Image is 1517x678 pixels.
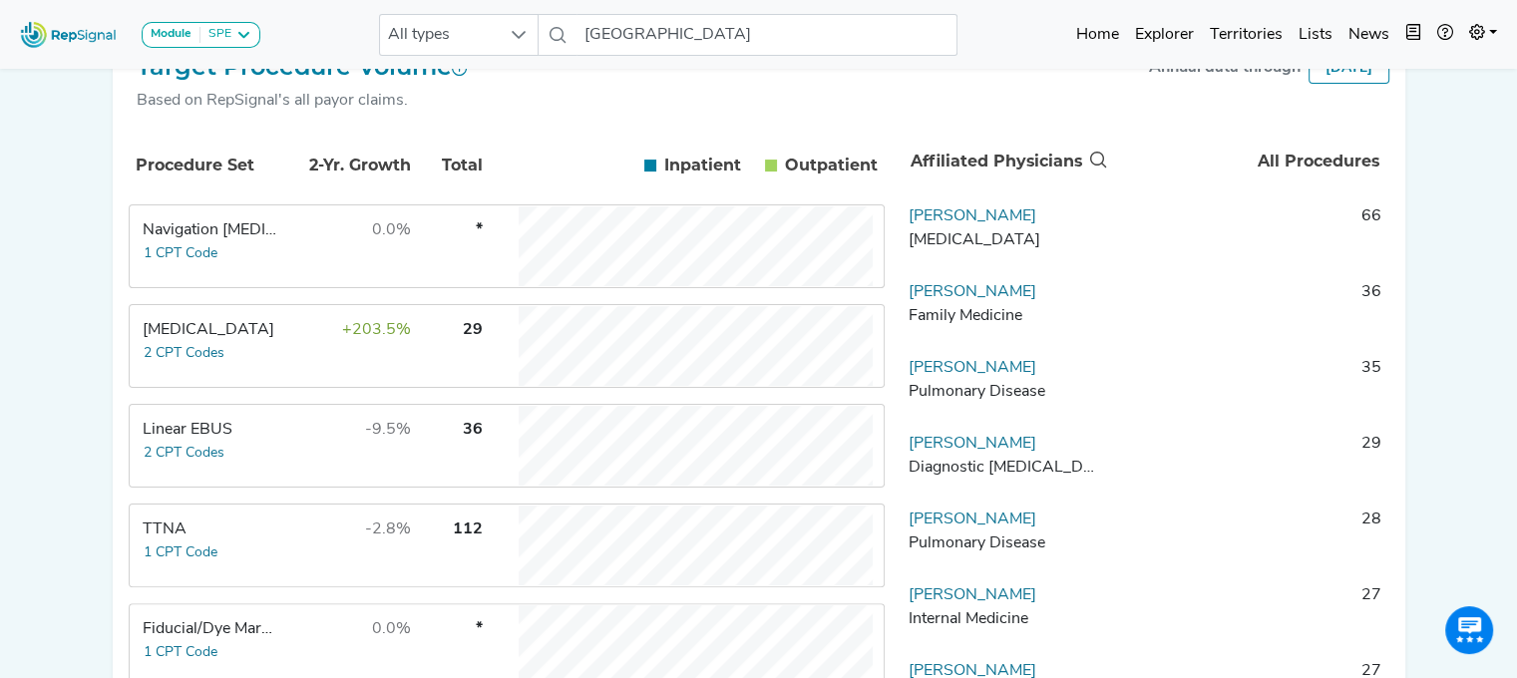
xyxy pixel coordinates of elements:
button: ModuleSPE [142,22,260,48]
span: -2.8% [365,521,411,537]
span: -9.5% [365,422,411,438]
a: [PERSON_NAME] [909,284,1036,300]
a: Home [1068,15,1127,55]
input: Search a physician or facility [576,14,957,56]
div: Internal Medicine [909,607,1102,631]
a: [PERSON_NAME] [909,587,1036,603]
button: 2 CPT Codes [143,442,225,465]
th: Procedure Set [133,132,282,199]
div: Based on RepSignal's all payor claims. [137,89,468,113]
td: 29 [1110,432,1389,492]
a: Explorer [1127,15,1202,55]
strong: Module [151,28,191,40]
a: Territories [1202,15,1291,55]
th: 2-Yr. Growth [284,132,414,199]
span: 0.0% [372,222,411,238]
span: 36 [463,422,483,438]
button: 1 CPT Code [143,242,218,265]
span: 112 [453,521,483,537]
td: 28 [1110,508,1389,567]
a: [PERSON_NAME] [909,436,1036,452]
button: Intel Book [1397,15,1429,55]
th: All Procedures [1111,129,1388,194]
a: Lists [1291,15,1340,55]
a: [PERSON_NAME] [909,208,1036,224]
span: 0.0% [372,621,411,637]
span: Outpatient [785,154,878,177]
span: All types [380,15,500,55]
div: SPE [200,27,231,43]
div: Family Medicine [909,304,1102,328]
button: 2 CPT Codes [143,342,225,365]
a: [PERSON_NAME] [909,360,1036,376]
div: Linear EBUS [143,418,279,442]
div: Navigation Bronchoscopy [143,218,279,242]
div: Fiducial/Dye Marking [143,617,279,641]
div: Diagnostic Radiology [909,456,1102,480]
th: Affiliated Physicians [902,129,1111,194]
button: 1 CPT Code [143,641,218,664]
a: News [1340,15,1397,55]
div: Thoracic Surgery [909,228,1102,252]
span: Inpatient [664,154,741,177]
a: [PERSON_NAME] [909,511,1036,527]
span: 29 [463,322,483,338]
td: 36 [1110,280,1389,340]
td: 27 [1110,583,1389,643]
div: Pulmonary Disease [909,380,1102,404]
td: 66 [1110,204,1389,264]
span: +203.5% [342,322,411,338]
td: 35 [1110,356,1389,416]
th: Total [416,132,486,199]
div: Pulmonary Disease [909,531,1102,555]
div: TTNA [143,517,279,541]
div: Transbronchial Biopsy [143,318,279,342]
button: 1 CPT Code [143,541,218,564]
